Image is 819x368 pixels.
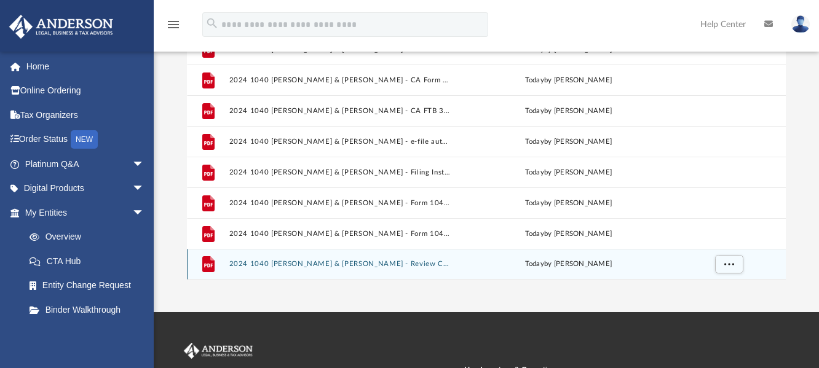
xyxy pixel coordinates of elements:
span: today [525,108,544,114]
span: today [525,260,544,267]
div: by [PERSON_NAME] [457,259,679,270]
img: Anderson Advisors Platinum Portal [181,343,255,359]
a: Online Ordering [9,79,163,103]
span: arrow_drop_down [132,200,157,225]
div: grid [187,25,786,280]
img: User Pic [791,15,810,33]
a: Digital Productsarrow_drop_down [9,176,163,201]
span: arrow_drop_down [132,152,157,177]
a: Platinum Q&Aarrow_drop_down [9,152,163,176]
span: today [525,77,544,84]
a: Overview [17,225,163,249]
button: 2024 1040 [PERSON_NAME] & [PERSON_NAME] - e-file authorization - please sign.pdf [229,138,452,146]
button: 2024 1040 [PERSON_NAME] & [PERSON_NAME] - CA Form 540-ES Estimated Tax Payment.pdf [229,45,452,53]
a: Entity Change Request [17,273,163,298]
button: 2024 1040 [PERSON_NAME] & [PERSON_NAME] - CA FTB 3588 Payment Voucher.pdf [229,107,452,115]
div: by [PERSON_NAME] [457,75,679,86]
div: by [PERSON_NAME] [457,44,679,55]
span: today [525,230,544,237]
a: Order StatusNEW [9,127,163,152]
div: by [PERSON_NAME] [457,198,679,209]
div: by [PERSON_NAME] [457,229,679,240]
a: Binder Walkthrough [17,297,163,322]
button: 2024 1040 [PERSON_NAME] & [PERSON_NAME] - Review Copy.pdf [229,260,452,268]
i: menu [166,17,181,32]
a: My Blueprint [17,322,157,346]
button: More options [715,255,743,273]
span: arrow_drop_down [132,176,157,202]
div: by [PERSON_NAME] [457,106,679,117]
a: Home [9,54,163,79]
img: Anderson Advisors Platinum Portal [6,15,117,39]
a: menu [166,23,181,32]
span: today [525,169,544,176]
div: by [PERSON_NAME] [457,167,679,178]
button: 2024 1040 [PERSON_NAME] & [PERSON_NAME] - CA Form 8453-LLC.pdf [229,76,452,84]
button: 2024 1040 [PERSON_NAME] & [PERSON_NAME] - Form 1040-ES Estimated Tax Payment.pdf [229,199,452,207]
span: today [525,138,544,145]
a: Tax Organizers [9,103,163,127]
a: My Entitiesarrow_drop_down [9,200,163,225]
button: 2024 1040 [PERSON_NAME] & [PERSON_NAME] - Form 1040-V Payment Voucher.pdf [229,230,452,238]
div: NEW [71,130,98,149]
i: search [205,17,219,30]
div: by [PERSON_NAME] [457,136,679,147]
button: 2024 1040 [PERSON_NAME] & [PERSON_NAME] - Filing Instructions.pdf [229,168,452,176]
a: CTA Hub [17,249,163,273]
span: today [525,46,544,53]
span: today [525,200,544,206]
